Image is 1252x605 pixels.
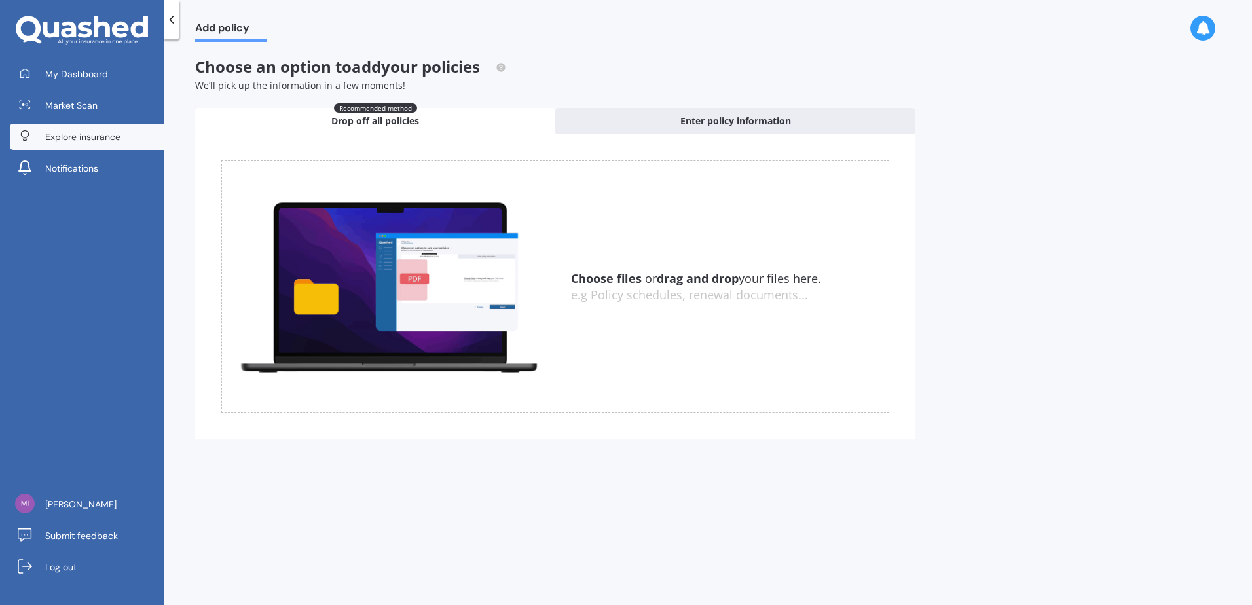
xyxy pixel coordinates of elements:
span: Choose an option [195,56,506,77]
div: e.g Policy schedules, renewal documents... [571,288,889,302]
span: Market Scan [45,99,98,112]
u: Choose files [571,270,642,286]
span: Submit feedback [45,529,118,542]
a: Notifications [10,155,164,181]
b: drag and drop [657,270,739,286]
span: We’ll pick up the information in a few moments! [195,79,405,92]
a: [PERSON_NAME] [10,491,164,517]
span: Explore insurance [45,130,120,143]
span: Recommended method [334,103,417,113]
span: Notifications [45,162,98,175]
a: Submit feedback [10,522,164,549]
span: to add your policies [335,56,480,77]
span: or your files here. [571,270,821,286]
span: Add policy [195,22,267,39]
span: Log out [45,560,77,574]
a: Explore insurance [10,124,164,150]
img: upload.de96410c8ce839c3fdd5.gif [222,194,555,378]
span: Enter policy information [680,115,791,128]
img: d3d3fa0841c6f1eff3bcf19acb0cdbd8 [15,494,35,513]
span: Drop off all policies [331,115,419,128]
span: [PERSON_NAME] [45,498,117,511]
a: My Dashboard [10,61,164,87]
a: Log out [10,554,164,580]
a: Market Scan [10,92,164,119]
span: My Dashboard [45,67,108,81]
